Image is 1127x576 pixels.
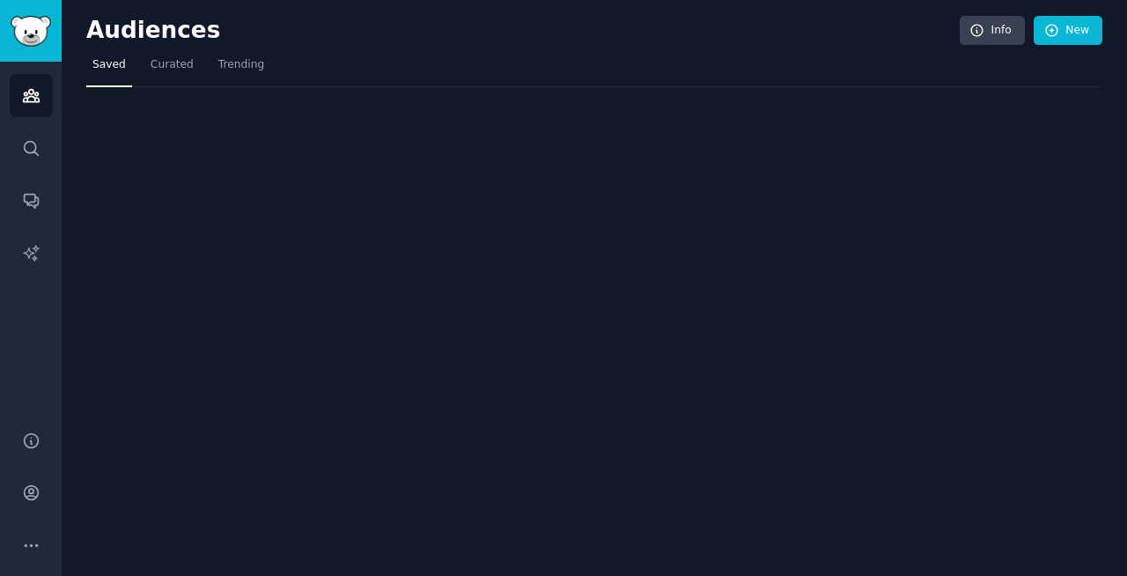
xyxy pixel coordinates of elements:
[144,51,200,87] a: Curated
[11,16,51,47] img: GummySearch logo
[86,51,132,87] a: Saved
[1034,16,1102,46] a: New
[218,57,264,73] span: Trending
[151,57,194,73] span: Curated
[212,51,270,87] a: Trending
[960,16,1025,46] a: Info
[86,17,960,45] h2: Audiences
[92,57,126,73] span: Saved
